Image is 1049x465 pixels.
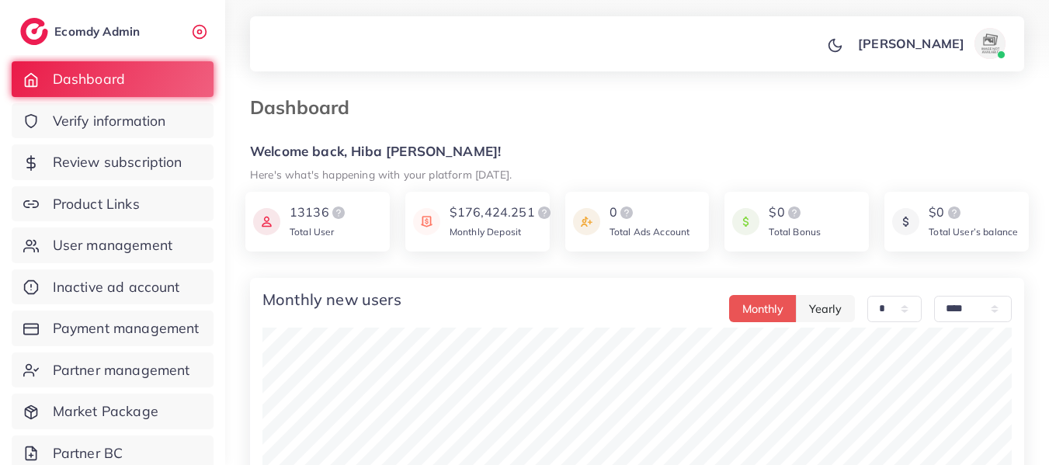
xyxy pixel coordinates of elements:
[12,61,214,97] a: Dashboard
[12,352,214,388] a: Partner management
[769,226,821,238] span: Total Bonus
[20,18,48,45] img: logo
[53,69,125,89] span: Dashboard
[329,203,348,222] img: logo
[12,103,214,139] a: Verify information
[53,277,180,297] span: Inactive ad account
[53,443,123,463] span: Partner BC
[732,203,759,240] img: icon payment
[290,203,348,222] div: 13136
[12,186,214,222] a: Product Links
[54,24,144,39] h2: Ecomdy Admin
[785,203,804,222] img: logo
[12,227,214,263] a: User management
[250,96,362,119] h3: Dashboard
[250,168,512,181] small: Here's what's happening with your platform [DATE].
[945,203,964,222] img: logo
[929,226,1018,238] span: Total User’s balance
[53,235,172,255] span: User management
[858,34,964,53] p: [PERSON_NAME]
[849,28,1012,59] a: [PERSON_NAME]avatar
[929,203,1018,222] div: $0
[53,152,182,172] span: Review subscription
[892,203,919,240] img: icon payment
[290,226,335,238] span: Total User
[53,360,190,380] span: Partner management
[450,203,554,222] div: $176,424.251
[53,401,158,422] span: Market Package
[12,144,214,180] a: Review subscription
[53,111,166,131] span: Verify information
[53,318,200,338] span: Payment management
[769,203,821,222] div: $0
[450,226,521,238] span: Monthly Deposit
[413,203,440,240] img: icon payment
[250,144,1024,160] h5: Welcome back, Hiba [PERSON_NAME]!
[12,269,214,305] a: Inactive ad account
[12,394,214,429] a: Market Package
[573,203,600,240] img: icon payment
[253,203,280,240] img: icon payment
[12,311,214,346] a: Payment management
[610,203,690,222] div: 0
[610,226,690,238] span: Total Ads Account
[617,203,636,222] img: logo
[729,295,797,322] button: Monthly
[20,18,144,45] a: logoEcomdy Admin
[535,203,554,222] img: logo
[262,290,401,309] h4: Monthly new users
[796,295,855,322] button: Yearly
[974,28,1006,59] img: avatar
[53,194,140,214] span: Product Links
